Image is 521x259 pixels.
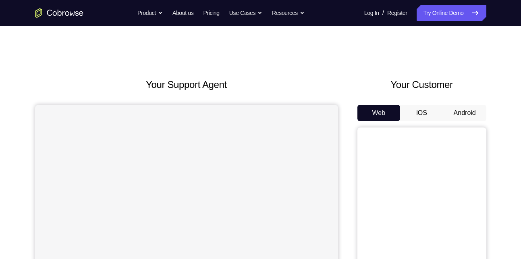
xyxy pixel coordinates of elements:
[357,105,401,121] button: Web
[400,105,443,121] button: iOS
[417,5,486,21] a: Try Online Demo
[35,77,338,92] h2: Your Support Agent
[172,5,193,21] a: About us
[229,5,262,21] button: Use Cases
[272,5,305,21] button: Resources
[382,8,384,18] span: /
[137,5,163,21] button: Product
[387,5,407,21] a: Register
[203,5,219,21] a: Pricing
[357,77,486,92] h2: Your Customer
[35,8,83,18] a: Go to the home page
[443,105,486,121] button: Android
[364,5,379,21] a: Log In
